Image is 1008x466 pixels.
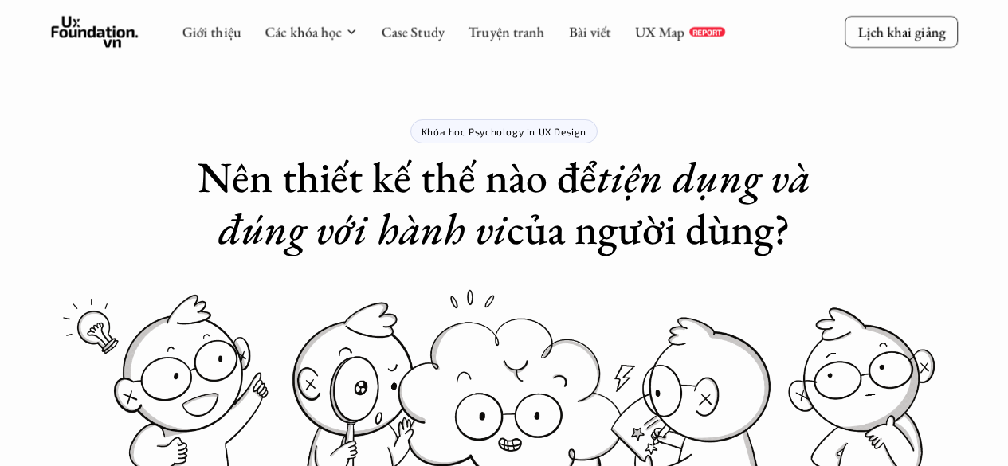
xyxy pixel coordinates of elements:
[692,27,721,37] p: REPORT
[182,22,241,41] a: Giới thiệu
[845,16,958,47] a: Lịch khai giảng
[468,22,544,41] a: Truyện tranh
[422,126,586,137] p: Khóa học Psychology in UX Design
[857,22,945,41] p: Lịch khai giảng
[568,22,610,41] a: Bài viết
[218,149,821,256] em: tiện dụng và đúng với hành vi
[186,151,823,255] h1: Nên thiết kế thế nào để của người dùng?
[265,22,341,41] a: Các khóa học
[381,22,444,41] a: Case Study
[634,22,684,41] a: UX Map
